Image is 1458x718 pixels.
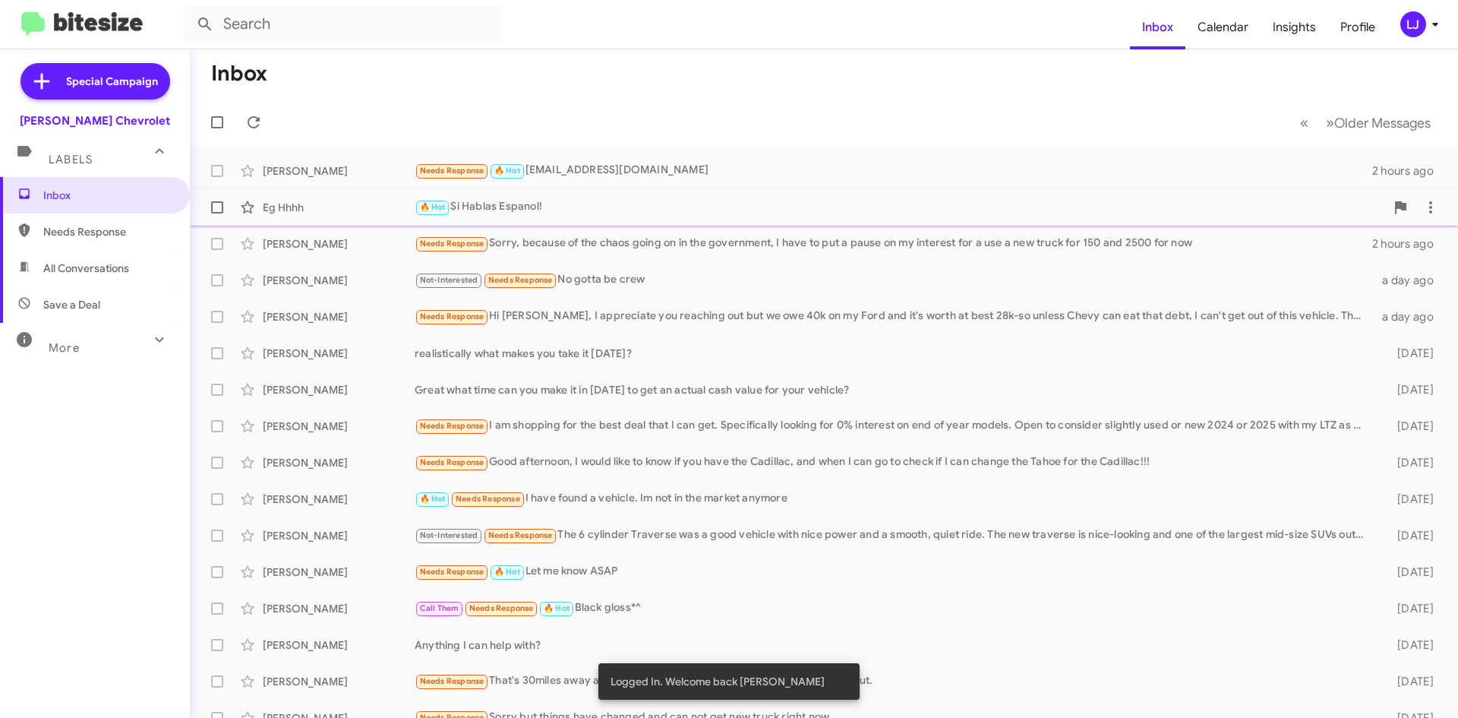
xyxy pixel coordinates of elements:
[415,346,1373,361] div: realistically what makes you take it [DATE]?
[488,530,553,540] span: Needs Response
[1291,107,1318,138] button: Previous
[494,567,520,577] span: 🔥 Hot
[263,637,415,653] div: [PERSON_NAME]
[1300,113,1308,132] span: «
[49,153,93,166] span: Labels
[611,674,825,689] span: Logged In. Welcome back [PERSON_NAME]
[263,565,415,580] div: [PERSON_NAME]
[1372,236,1446,251] div: 2 hours ago
[420,275,478,285] span: Not-Interested
[1292,107,1440,138] nav: Page navigation example
[1130,5,1185,49] a: Inbox
[1373,455,1446,470] div: [DATE]
[263,236,415,251] div: [PERSON_NAME]
[263,309,415,324] div: [PERSON_NAME]
[43,188,172,203] span: Inbox
[49,341,80,355] span: More
[1373,382,1446,397] div: [DATE]
[263,601,415,616] div: [PERSON_NAME]
[420,312,484,321] span: Needs Response
[420,421,484,431] span: Needs Response
[415,454,1373,471] div: Good afternoon, I would like to know if you have the Cadillac, and when I can go to check if I ca...
[415,235,1372,252] div: Sorry, because of the chaos going on in the government, I have to put a pause on my interest for ...
[415,308,1373,325] div: Hi [PERSON_NAME], I appreciate you reaching out but we owe 40k on my Ford and it's worth at best ...
[420,494,446,504] span: 🔥 Hot
[420,457,484,467] span: Needs Response
[415,637,1373,653] div: Anything I can help with?
[263,163,415,179] div: [PERSON_NAME]
[263,200,415,215] div: Eg Hhhh
[415,198,1385,216] div: Si Hablas Espanol!
[420,166,484,176] span: Needs Response
[1326,113,1334,132] span: »
[1185,5,1261,49] a: Calendar
[544,603,570,613] span: 🔥 Hot
[263,492,415,507] div: [PERSON_NAME]
[420,567,484,577] span: Needs Response
[1400,11,1426,37] div: LJ
[263,674,415,689] div: [PERSON_NAME]
[1373,674,1446,689] div: [DATE]
[1328,5,1387,49] a: Profile
[1373,273,1446,288] div: a day ago
[21,63,170,100] a: Special Campaign
[211,62,267,86] h1: Inbox
[420,239,484,248] span: Needs Response
[66,74,158,89] span: Special Campaign
[415,672,1373,690] div: That's 30miles away and too far for me to travel. Thank you for reaching out.
[43,261,129,276] span: All Conversations
[456,494,520,504] span: Needs Response
[469,603,534,613] span: Needs Response
[1373,419,1446,434] div: [DATE]
[1387,11,1441,37] button: LJ
[263,346,415,361] div: [PERSON_NAME]
[1373,492,1446,507] div: [DATE]
[1373,346,1446,361] div: [DATE]
[1373,601,1446,616] div: [DATE]
[1372,163,1446,179] div: 2 hours ago
[263,273,415,288] div: [PERSON_NAME]
[1373,528,1446,543] div: [DATE]
[1317,107,1440,138] button: Next
[43,224,172,239] span: Needs Response
[420,202,446,212] span: 🔥 Hot
[415,162,1372,179] div: [EMAIL_ADDRESS][DOMAIN_NAME]
[494,166,520,176] span: 🔥 Hot
[420,603,459,613] span: Call Them
[184,6,503,43] input: Search
[488,275,553,285] span: Needs Response
[263,455,415,470] div: [PERSON_NAME]
[1261,5,1328,49] a: Insights
[415,490,1373,508] div: I have found a vehicle. Im not in the market anymore
[263,382,415,397] div: [PERSON_NAME]
[415,271,1373,289] div: No gotta be crew
[415,563,1373,580] div: Let me know ASAP
[1373,309,1446,324] div: a day ago
[415,527,1373,544] div: The 6 cylinder Traverse was a good vehicle with nice power and a smooth, quiet ride. The new trav...
[415,382,1373,397] div: Great what time can you make it in [DATE] to get an actual cash value for your vehicle?
[1373,565,1446,580] div: [DATE]
[263,528,415,543] div: [PERSON_NAME]
[263,419,415,434] div: [PERSON_NAME]
[43,297,100,312] span: Save a Deal
[415,417,1373,435] div: I am shopping for the best deal that I can get. Specifically looking for 0% interest on end of ye...
[415,599,1373,617] div: Black gloss*^
[420,530,478,540] span: Not-Interested
[420,676,484,686] span: Needs Response
[20,113,170,128] div: [PERSON_NAME] Chevrolet
[1334,115,1431,131] span: Older Messages
[1373,637,1446,653] div: [DATE]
